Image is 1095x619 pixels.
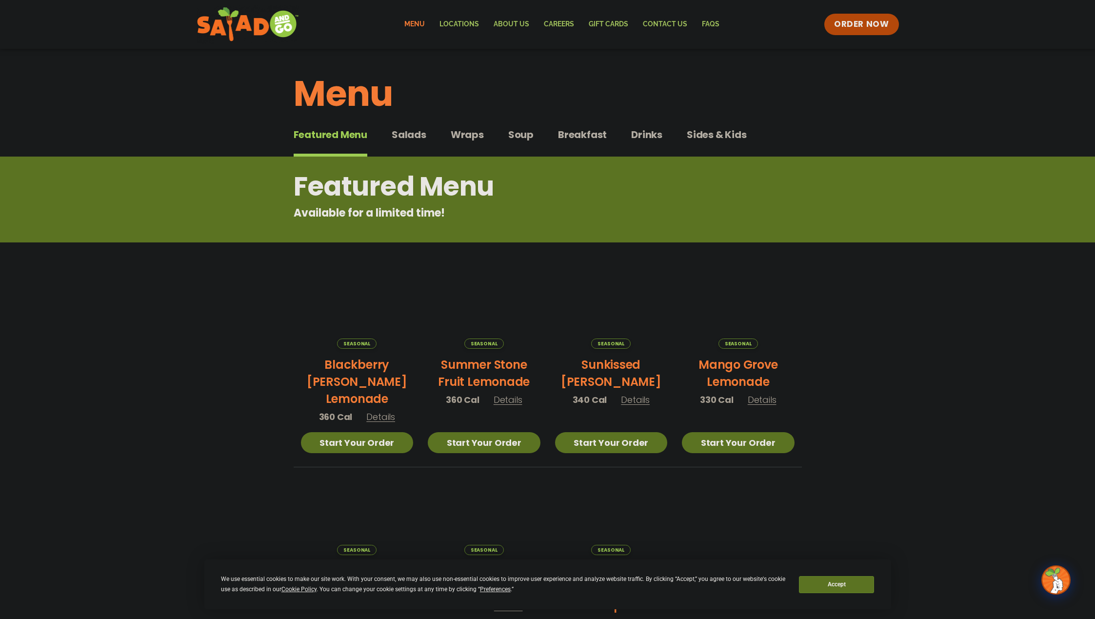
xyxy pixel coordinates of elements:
span: Details [366,411,395,423]
a: Contact Us [636,13,695,36]
img: Product photo for Summer Stone Fruit Lemonade [428,276,540,349]
a: Start Your Order [301,432,414,453]
a: Menu [397,13,432,36]
a: Careers [537,13,581,36]
a: ORDER NOW [824,14,898,35]
div: We use essential cookies to make our site work. With your consent, we may also use non-essential ... [221,574,787,595]
span: 360 Cal [319,410,353,423]
h2: Summer Stone Fruit Lemonade [428,356,540,390]
span: ORDER NOW [834,19,889,30]
img: new-SAG-logo-768×292 [197,5,299,44]
h2: Sunkissed [PERSON_NAME] [555,356,668,390]
img: Product photo for Black Cherry Orchard Lemonade [301,482,414,555]
span: Seasonal [337,339,377,349]
span: Preferences [480,586,511,593]
div: Cookie Consent Prompt [204,559,891,609]
img: wpChatIcon [1042,566,1070,594]
span: Seasonal [718,339,758,349]
span: Drinks [631,127,662,142]
span: 360 Cal [446,393,479,406]
img: Product photo for Mango Grove Lemonade [682,276,795,349]
h1: Menu [294,67,802,120]
a: GIFT CARDS [581,13,636,36]
span: Salads [392,127,426,142]
span: Seasonal [464,339,504,349]
img: Product photo for Sundried Tomato Hummus & Pita Chips [555,482,668,555]
img: Product photo for Sunkissed Yuzu Lemonade [555,276,668,349]
span: 330 Cal [700,393,734,406]
h2: Featured Menu [294,167,723,206]
span: Seasonal [591,339,631,349]
span: Seasonal [464,545,504,555]
div: Tabbed content [294,124,802,157]
a: Start Your Order [428,432,540,453]
img: Product photo for Blackberry Bramble Lemonade [301,276,414,349]
span: Soup [508,127,534,142]
span: Breakfast [558,127,607,142]
span: Details [621,394,650,406]
h2: Mango Grove Lemonade [682,356,795,390]
p: Available for a limited time! [294,205,723,221]
span: Cookie Policy [281,586,317,593]
img: Product photo for Tuscan Summer Salad [428,482,540,555]
a: FAQs [695,13,727,36]
span: 340 Cal [573,393,607,406]
a: About Us [486,13,537,36]
button: Accept [799,576,874,593]
span: Seasonal [591,545,631,555]
span: Seasonal [337,545,377,555]
a: Locations [432,13,486,36]
span: Details [748,394,776,406]
span: Wraps [451,127,484,142]
span: Details [494,394,522,406]
span: Sides & Kids [687,127,747,142]
a: Start Your Order [682,432,795,453]
h2: Blackberry [PERSON_NAME] Lemonade [301,356,414,407]
span: Featured Menu [294,127,367,142]
a: Start Your Order [555,432,668,453]
nav: Menu [397,13,727,36]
